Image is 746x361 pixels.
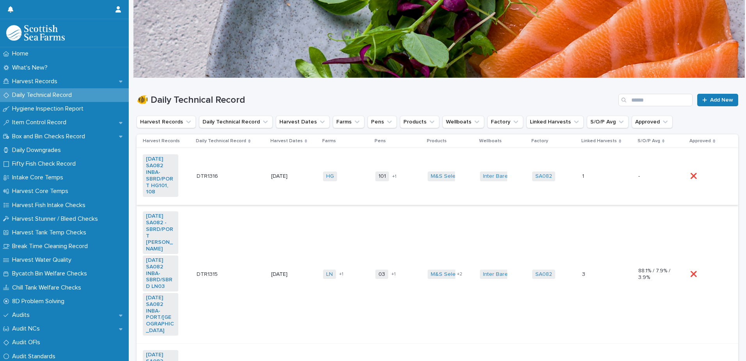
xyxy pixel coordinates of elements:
[326,173,334,180] a: HG
[9,215,104,223] p: Harvest Stunner / Bleed Checks
[271,271,307,278] p: [DATE]
[690,172,698,180] p: ❌
[197,172,220,180] p: DTR1316
[535,271,552,278] a: SA082
[431,173,460,180] a: M&S Select
[9,119,73,126] p: Item Control Record
[137,205,738,344] tr: [DATE] SA082 -SBRD/PORT [PERSON_NAME] [DATE] SA082 INBA-SBRD/SBRD LN03 [DATE] SA082 INBA-PORT/[GE...
[697,94,738,106] a: Add New
[276,116,330,128] button: Harvest Dates
[9,325,46,332] p: Audit NCs
[618,94,693,106] input: Search
[391,272,396,277] span: + 1
[9,160,82,168] p: Fifty Fish Check Record
[427,137,447,145] p: Products
[146,156,175,195] a: [DATE] SA082 INBA-SBRD/PORT HG101, 108
[531,137,548,145] p: Factory
[638,268,674,281] p: 88.1% / 7.9% / 3.9%
[479,137,502,145] p: Wellboats
[137,148,738,205] tr: [DATE] SA082 INBA-SBRD/PORT HG101, 108 DTR1316DTR1316 [DATE]HG 101+1M&S Select Inter Barents SA08...
[710,97,733,103] span: Add New
[143,137,180,145] p: Harvest Records
[9,284,87,291] p: Chill Tank Welfare Checks
[9,64,54,71] p: What's New?
[487,116,523,128] button: Factory
[9,353,62,360] p: Audit Standards
[137,116,196,128] button: Harvest Records
[582,172,586,180] p: 1
[582,270,587,278] p: 3
[9,339,46,346] p: Audit OFIs
[375,137,386,145] p: Pens
[9,256,78,264] p: Harvest Water Quality
[270,137,303,145] p: Harvest Dates
[9,133,91,140] p: Box and Bin Checks Record
[326,271,333,278] a: LN
[199,116,273,128] button: Daily Technical Record
[483,173,515,180] a: Inter Barents
[197,270,219,278] p: DTR1315
[587,116,629,128] button: S/O/P Avg
[9,311,36,319] p: Audits
[638,173,674,180] p: -
[9,91,78,99] p: Daily Technical Record
[9,174,69,181] p: Intake Core Temps
[375,270,388,279] span: 03
[146,213,175,252] a: [DATE] SA082 -SBRD/PORT [PERSON_NAME]
[632,116,673,128] button: Approved
[431,271,460,278] a: M&S Select
[322,137,336,145] p: Farms
[146,295,175,334] a: [DATE] SA082 INBA-PORT/[GEOGRAPHIC_DATA]
[442,116,484,128] button: Wellboats
[137,95,615,106] h1: 🐠 Daily Technical Record
[339,272,343,277] span: + 1
[375,172,389,181] span: 101
[526,116,584,128] button: Linked Harvests
[9,50,35,57] p: Home
[392,174,396,179] span: + 1
[400,116,439,128] button: Products
[9,229,92,236] p: Harvest Tank Temp Checks
[271,173,307,180] p: [DATE]
[196,137,246,145] p: Daily Technical Record
[9,243,94,250] p: Break Time Cleaning Record
[457,272,462,277] span: + 2
[689,137,711,145] p: Approved
[9,270,93,277] p: Bycatch Bin Welfare Checks
[6,25,65,41] img: mMrefqRFQpe26GRNOUkG
[638,137,660,145] p: S/O/P Avg
[690,270,698,278] p: ❌
[146,257,175,290] a: [DATE] SA082 INBA-SBRD/SBRD LN03
[333,116,364,128] button: Farms
[368,116,397,128] button: Pens
[9,298,71,305] p: 8D Problem Solving
[9,105,90,113] p: Hygiene Inspection Report
[9,147,67,154] p: Daily Downgrades
[535,173,552,180] a: SA082
[9,188,75,195] p: Harvest Core Temps
[9,78,64,85] p: Harvest Records
[9,202,92,209] p: Harvest Fish Intake Checks
[483,271,515,278] a: Inter Barents
[581,137,617,145] p: Linked Harvests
